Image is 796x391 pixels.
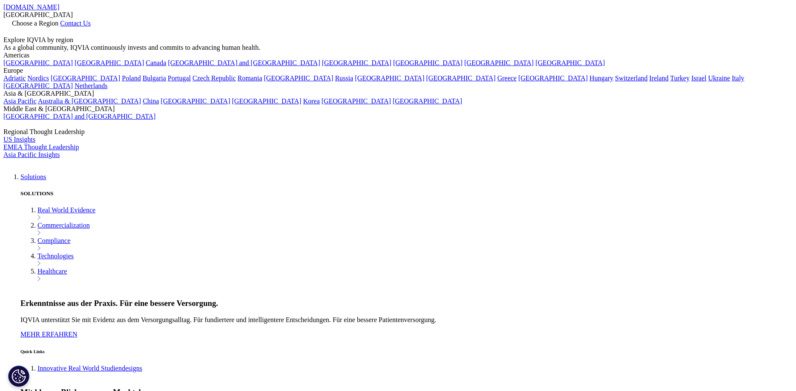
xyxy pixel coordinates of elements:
[3,82,73,89] a: [GEOGRAPHIC_DATA]
[3,3,60,11] a: [DOMAIN_NAME]
[649,74,669,82] a: Ireland
[27,74,49,82] a: Nordics
[143,74,166,82] a: Bulgaria
[168,59,320,66] a: [GEOGRAPHIC_DATA] and [GEOGRAPHIC_DATA]
[146,59,166,66] a: Canada
[161,97,230,105] a: [GEOGRAPHIC_DATA]
[393,59,463,66] a: [GEOGRAPHIC_DATA]
[232,97,302,105] a: [GEOGRAPHIC_DATA]
[732,74,744,82] a: Italy
[75,82,107,89] a: Netherlands
[143,97,159,105] a: China
[615,74,647,82] a: Switzerland
[3,151,60,158] a: Asia Pacific Insights
[518,74,588,82] a: [GEOGRAPHIC_DATA]
[3,36,793,44] div: Explore IQVIA by region
[3,136,35,143] a: US Insights
[37,206,95,214] a: Real World Evidence
[20,299,793,308] h3: Erkenntnisse aus der Praxis. Für eine bessere Versorgung.
[122,74,141,82] a: Poland
[3,11,793,19] div: [GEOGRAPHIC_DATA]
[238,74,262,82] a: Romania
[51,74,120,82] a: [GEOGRAPHIC_DATA]
[3,105,793,113] div: Middle East & [GEOGRAPHIC_DATA]
[168,74,191,82] a: Portugal
[589,74,613,82] a: Hungary
[355,74,424,82] a: [GEOGRAPHIC_DATA]
[497,74,517,82] a: Greece
[426,74,496,82] a: [GEOGRAPHIC_DATA]
[20,190,793,197] h5: SOLUTIONS
[3,44,793,51] div: As a global community, IQVIA continuously invests and commits to advancing human health.
[37,237,70,244] a: Compliance
[37,268,67,275] a: Healthcare
[303,97,320,105] a: Korea
[3,128,793,136] div: Regional Thought Leadership
[3,51,793,59] div: Americas
[335,74,353,82] a: Russia
[322,59,391,66] a: [GEOGRAPHIC_DATA]
[8,365,29,387] button: Cookie-Einstellungen
[38,97,141,105] a: Australia & [GEOGRAPHIC_DATA]
[20,316,793,324] p: IQVIA unterstützt Sie mit Evidenz aus dem Versorgungsalltag. Für fundiertere und intelligentere E...
[3,74,26,82] a: Adriatic
[3,113,155,120] a: [GEOGRAPHIC_DATA] and [GEOGRAPHIC_DATA]
[3,67,793,74] div: Europe
[708,74,730,82] a: Ukraine
[535,59,605,66] a: [GEOGRAPHIC_DATA]
[20,331,78,338] a: MEHR ERFAHREN
[193,74,236,82] a: Czech Republic
[37,222,90,229] a: Commercialization
[3,143,79,151] a: EMEA Thought Leadership
[75,59,144,66] a: [GEOGRAPHIC_DATA]
[20,349,793,354] h6: Quick Links
[393,97,462,105] a: [GEOGRAPHIC_DATA]
[264,74,333,82] a: [GEOGRAPHIC_DATA]
[3,90,793,97] div: Asia & [GEOGRAPHIC_DATA]
[322,97,391,105] a: [GEOGRAPHIC_DATA]
[20,173,46,180] a: Solutions
[3,59,73,66] a: [GEOGRAPHIC_DATA]
[670,74,690,82] a: Turkey
[464,59,534,66] a: [GEOGRAPHIC_DATA]
[37,252,74,260] a: Technologies
[12,20,58,27] span: Choose a Region
[37,365,142,372] a: Innovative Real World Studiendesigns
[691,74,707,82] a: Israel
[60,20,91,27] a: Contact Us
[3,97,37,105] a: Asia Pacific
